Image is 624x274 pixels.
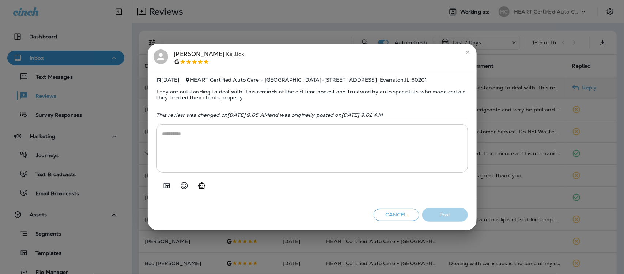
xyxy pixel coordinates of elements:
div: [PERSON_NAME] Kallick [174,49,245,65]
button: Add in a premade template [159,178,174,193]
span: HEART Certified Auto Care - [GEOGRAPHIC_DATA] - [STREET_ADDRESS] , Evanston , IL 60201 [190,77,427,83]
button: Cancel [374,209,419,221]
button: Select an emoji [177,178,192,193]
span: [DATE] [156,77,179,83]
span: They are outstanding to deal with. This reminds of the old time honest and trustworthy auto speci... [156,83,468,106]
p: This review was changed on [DATE] 9:05 AM [156,112,468,118]
span: and was originally posted on [DATE] 9:02 AM [269,112,383,118]
button: close [462,47,474,58]
button: Generate AI response [194,178,209,193]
